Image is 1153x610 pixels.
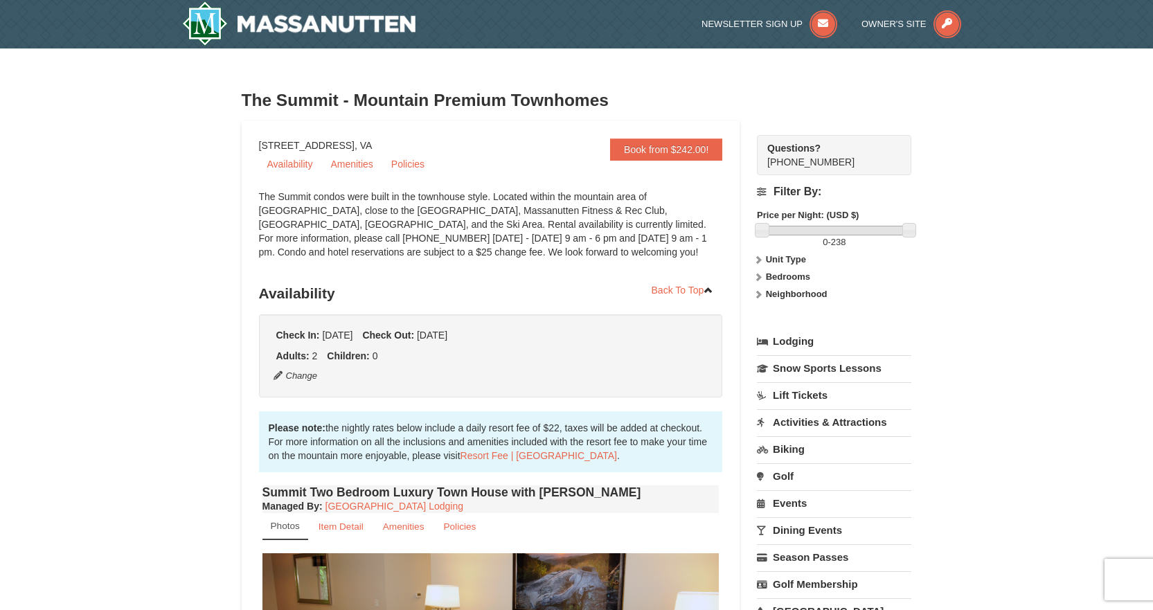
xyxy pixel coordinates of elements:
strong: Check In: [276,330,320,341]
a: Policies [434,513,485,540]
a: Lodging [757,329,911,354]
strong: Questions? [767,143,821,154]
a: Owner's Site [861,19,961,29]
a: Golf [757,463,911,489]
a: Golf Membership [757,571,911,597]
h4: Summit Two Bedroom Luxury Town House with [PERSON_NAME] [262,485,719,499]
a: Season Passes [757,544,911,570]
span: Owner's Site [861,19,927,29]
a: Amenities [322,154,381,174]
div: The Summit condos were built in the townhouse style. Located within the mountain area of [GEOGRAP... [259,190,723,273]
a: Availability [259,154,321,174]
strong: Check Out: [362,330,414,341]
a: Snow Sports Lessons [757,355,911,381]
a: Events [757,490,911,516]
span: Newsletter Sign Up [701,19,803,29]
a: Photos [262,513,308,540]
span: [DATE] [322,330,352,341]
strong: Children: [327,350,369,361]
strong: Price per Night: (USD $) [757,210,859,220]
span: [PHONE_NUMBER] [767,141,886,168]
small: Amenities [383,521,424,532]
a: Resort Fee | [GEOGRAPHIC_DATA] [461,450,617,461]
small: Item Detail [319,521,364,532]
a: Lift Tickets [757,382,911,408]
a: Item Detail [310,513,373,540]
a: [GEOGRAPHIC_DATA] Lodging [325,501,463,512]
div: the nightly rates below include a daily resort fee of $22, taxes will be added at checkout. For m... [259,411,723,472]
strong: Please note: [269,422,325,433]
span: 2 [312,350,318,361]
h4: Filter By: [757,186,911,198]
small: Photos [271,521,300,531]
a: Amenities [374,513,434,540]
span: [DATE] [417,330,447,341]
img: Massanutten Resort Logo [182,1,416,46]
small: Policies [443,521,476,532]
a: Activities & Attractions [757,409,911,435]
a: Book from $242.00! [610,138,722,161]
strong: Adults: [276,350,310,361]
strong: Unit Type [766,254,806,264]
span: Managed By [262,501,319,512]
a: Policies [383,154,433,174]
a: Massanutten Resort [182,1,416,46]
a: Newsletter Sign Up [701,19,837,29]
label: - [757,235,911,249]
a: Biking [757,436,911,462]
span: 0 [373,350,378,361]
a: Back To Top [643,280,723,300]
strong: Bedrooms [766,271,810,282]
strong: Neighborhood [766,289,828,299]
a: Dining Events [757,517,911,543]
h3: Availability [259,280,723,307]
button: Change [273,368,319,384]
h3: The Summit - Mountain Premium Townhomes [242,87,912,114]
strong: : [262,501,323,512]
span: 238 [831,237,846,247]
span: 0 [823,237,828,247]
